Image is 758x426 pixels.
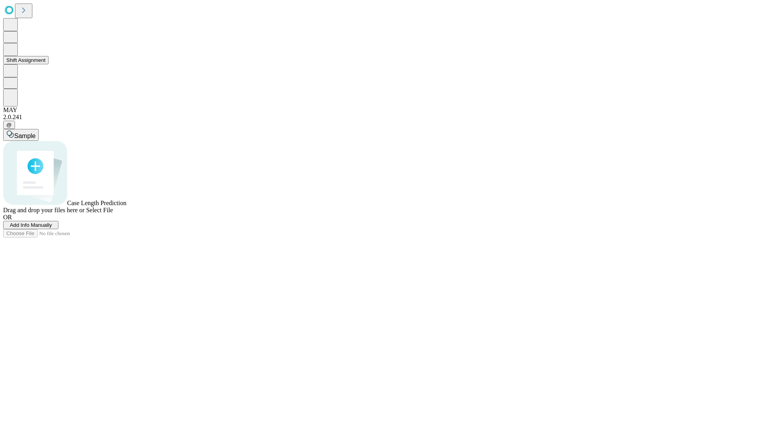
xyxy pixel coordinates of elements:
[14,133,36,139] span: Sample
[86,207,113,213] span: Select File
[3,114,755,121] div: 2.0.241
[3,221,58,229] button: Add Info Manually
[3,106,755,114] div: MAY
[3,207,84,213] span: Drag and drop your files here or
[3,214,12,220] span: OR
[67,200,126,206] span: Case Length Prediction
[3,129,39,141] button: Sample
[6,122,12,128] span: @
[10,222,52,228] span: Add Info Manually
[3,56,49,64] button: Shift Assignment
[3,121,15,129] button: @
